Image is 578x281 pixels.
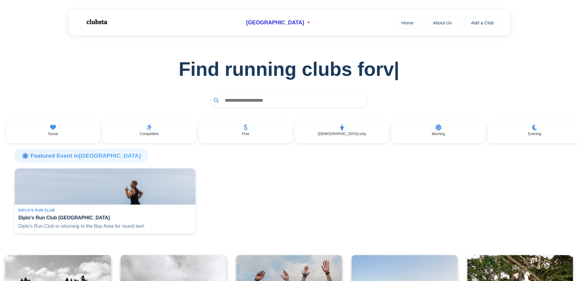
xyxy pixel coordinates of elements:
p: Evening [528,132,541,136]
span: | [394,58,399,80]
a: Home [395,17,420,28]
img: Diplo's Run Club San Francisco [15,168,195,205]
a: About Us [427,17,458,28]
img: Logo [78,14,114,29]
a: Add a Club [465,17,500,28]
div: Diplo's Run Club [18,208,192,212]
h4: Diplo's Run Club [GEOGRAPHIC_DATA] [18,215,192,221]
p: Morning [432,132,445,136]
span: v [383,58,399,80]
span: [GEOGRAPHIC_DATA] [246,20,304,26]
p: Diplo's Run Club is returning to the Bay Area for round two! [18,223,192,230]
p: Free [242,132,249,136]
p: Competitive [140,132,159,136]
p: [DEMOGRAPHIC_DATA]-only [318,132,366,136]
h1: Find running clubs for [10,58,568,80]
h3: 🌟 Featured Event in [GEOGRAPHIC_DATA] [14,149,148,162]
p: Social [48,132,58,136]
